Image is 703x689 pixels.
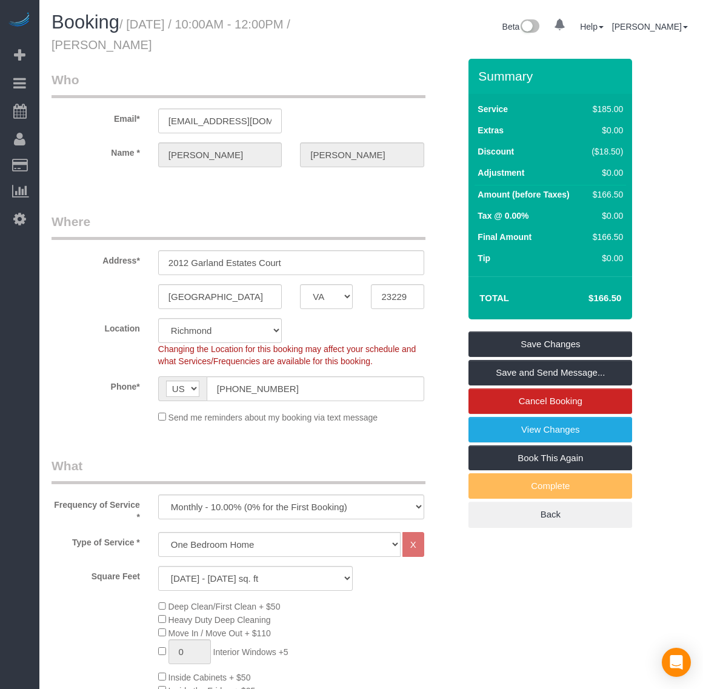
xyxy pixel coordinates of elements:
[478,188,569,201] label: Amount (before Taxes)
[587,167,624,179] div: $0.00
[42,566,149,582] label: Square Feet
[168,628,271,638] span: Move In / Move Out + $110
[158,284,282,309] input: City*
[587,252,624,264] div: $0.00
[7,12,32,29] img: Automaid Logo
[42,250,149,267] label: Address*
[207,376,424,401] input: Phone*
[662,648,691,677] div: Open Intercom Messenger
[42,108,149,125] label: Email*
[479,293,509,303] strong: Total
[42,142,149,159] label: Name *
[478,124,504,136] label: Extras
[42,494,149,523] label: Frequency of Service *
[52,457,425,484] legend: What
[478,210,528,222] label: Tax @ 0.00%
[478,231,531,243] label: Final Amount
[587,188,624,201] div: $166.50
[52,213,425,240] legend: Where
[478,145,514,158] label: Discount
[587,103,624,115] div: $185.00
[42,318,149,335] label: Location
[52,71,425,98] legend: Who
[552,293,621,304] h4: $166.50
[580,22,604,32] a: Help
[300,142,424,167] input: Last Name*
[587,210,624,222] div: $0.00
[468,388,632,414] a: Cancel Booking
[52,12,119,33] span: Booking
[612,22,688,32] a: [PERSON_NAME]
[478,167,524,179] label: Adjustment
[158,108,282,133] input: Email*
[478,252,490,264] label: Tip
[468,331,632,357] a: Save Changes
[478,103,508,115] label: Service
[478,69,626,83] h3: Summary
[587,124,624,136] div: $0.00
[468,502,632,527] a: Back
[468,360,632,385] a: Save and Send Message...
[213,647,288,657] span: Interior Windows +5
[168,673,251,682] span: Inside Cabinets + $50
[158,344,416,366] span: Changing the Location for this booking may affect your schedule and what Services/Frequencies are...
[519,19,539,35] img: New interface
[168,413,378,422] span: Send me reminders about my booking via text message
[587,145,624,158] div: ($18.50)
[42,532,149,548] label: Type of Service *
[468,417,632,442] a: View Changes
[371,284,424,309] input: Zip Code*
[168,602,281,611] span: Deep Clean/First Clean + $50
[502,22,540,32] a: Beta
[468,445,632,471] a: Book This Again
[587,231,624,243] div: $166.50
[52,18,290,52] small: / [DATE] / 10:00AM - 12:00PM / [PERSON_NAME]
[42,376,149,393] label: Phone*
[158,142,282,167] input: First Name*
[168,615,271,625] span: Heavy Duty Deep Cleaning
